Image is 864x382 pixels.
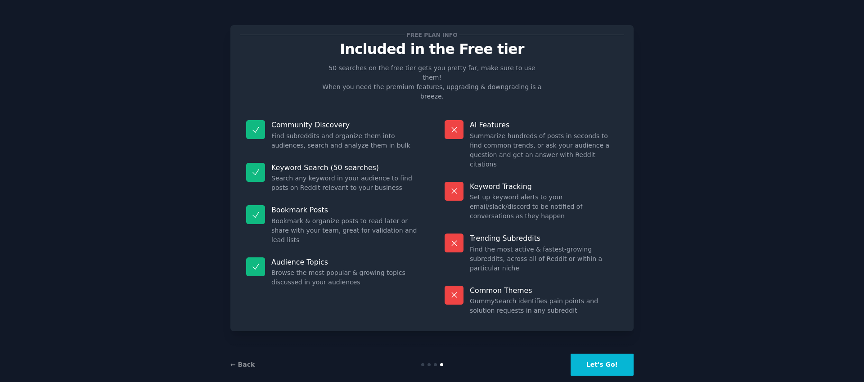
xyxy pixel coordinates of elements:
[319,63,545,101] p: 50 searches on the free tier gets you pretty far, make sure to use them! When you need the premiu...
[271,163,419,172] p: Keyword Search (50 searches)
[271,131,419,150] dd: Find subreddits and organize them into audiences, search and analyze them in bulk
[271,268,419,287] dd: Browse the most popular & growing topics discussed in your audiences
[271,120,419,130] p: Community Discovery
[470,286,618,295] p: Common Themes
[470,120,618,130] p: AI Features
[571,354,634,376] button: Let's Go!
[271,216,419,245] dd: Bookmark & organize posts to read later or share with your team, great for validation and lead lists
[230,361,255,368] a: ← Back
[240,41,624,57] p: Included in the Free tier
[470,245,618,273] dd: Find the most active & fastest-growing subreddits, across all of Reddit or within a particular niche
[470,182,618,191] p: Keyword Tracking
[470,234,618,243] p: Trending Subreddits
[470,297,618,315] dd: GummySearch identifies pain points and solution requests in any subreddit
[271,174,419,193] dd: Search any keyword in your audience to find posts on Reddit relevant to your business
[470,131,618,169] dd: Summarize hundreds of posts in seconds to find common trends, or ask your audience a question and...
[470,193,618,221] dd: Set up keyword alerts to your email/slack/discord to be notified of conversations as they happen
[405,30,459,40] span: Free plan info
[271,257,419,267] p: Audience Topics
[271,205,419,215] p: Bookmark Posts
